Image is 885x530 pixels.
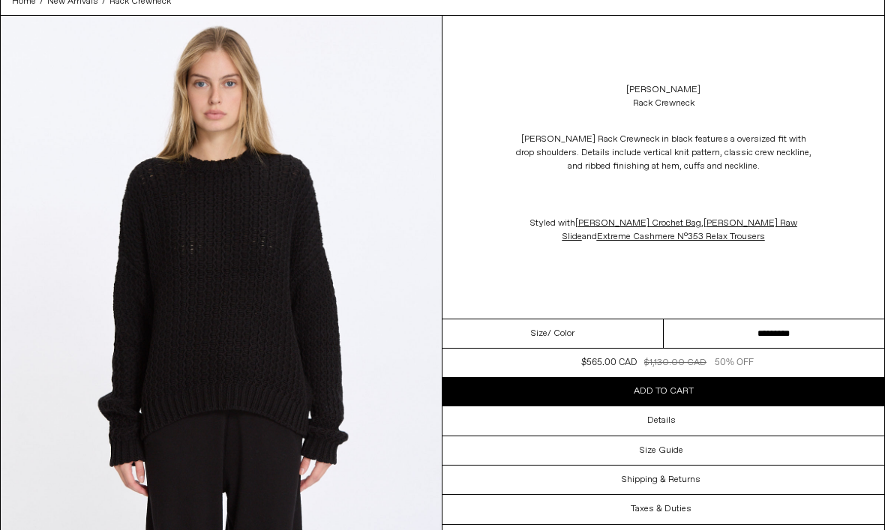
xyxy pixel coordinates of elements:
[631,505,691,515] h3: Taxes & Duties
[626,84,700,97] a: [PERSON_NAME]
[530,218,797,244] span: Styled with , and
[442,378,884,406] button: Add to cart
[644,357,706,370] div: $1,130.00 CAD
[633,97,694,111] div: Rack Crewneck
[514,126,814,181] p: [PERSON_NAME] Rack Crewneck in black features a oversized fit with drop shoulders. Details includ...
[634,386,694,398] span: Add to cart
[575,218,701,230] a: [PERSON_NAME] Crochet Bag
[640,446,683,457] h3: Size Guide
[547,328,574,341] span: / Color
[622,475,700,486] h3: Shipping & Returns
[581,357,637,370] div: $565.00 CAD
[597,232,765,244] a: Extreme Cashmere N°353 Relax Trousers
[715,357,754,370] div: 50% OFF
[647,416,676,427] h3: Details
[531,328,547,341] span: Size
